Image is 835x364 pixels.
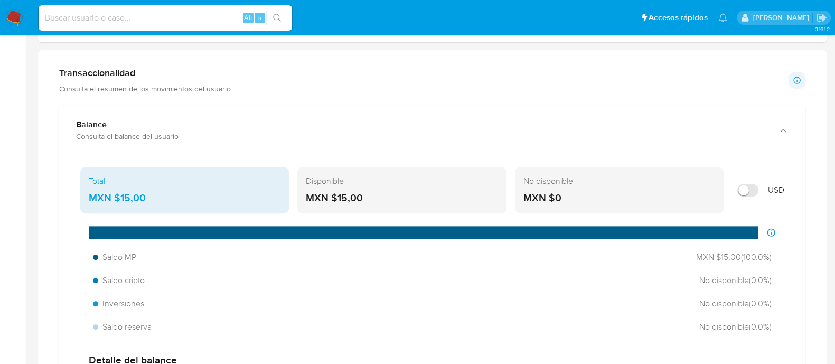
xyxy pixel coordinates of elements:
span: s [258,13,261,23]
span: Accesos rápidos [649,12,708,23]
a: Salir [816,12,827,23]
p: anamaria.arriagasanchez@mercadolibre.com.mx [753,13,812,23]
button: search-icon [266,11,288,25]
span: Alt [244,13,252,23]
span: 3.161.2 [814,25,830,33]
a: Notificaciones [718,13,727,22]
input: Buscar usuario o caso... [39,11,292,25]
